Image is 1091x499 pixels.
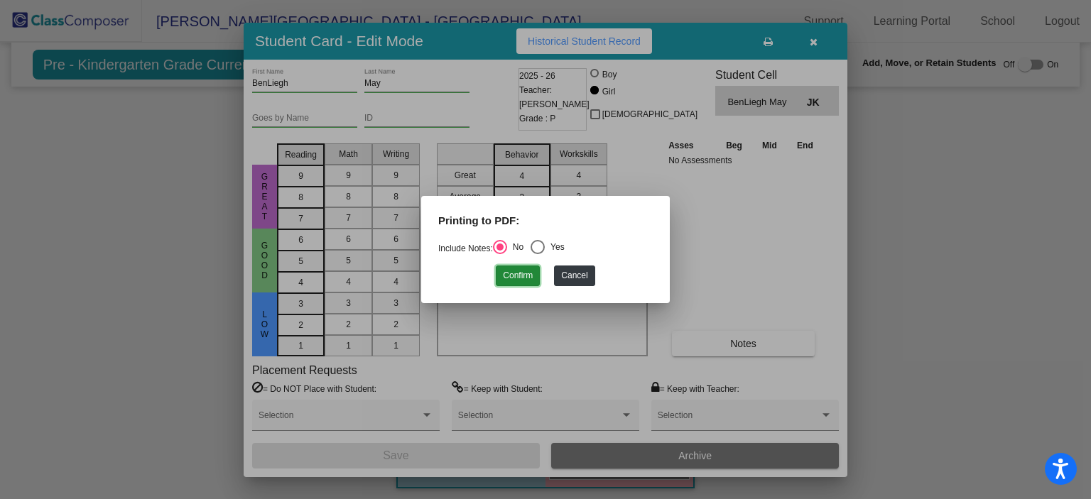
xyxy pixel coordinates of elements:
div: Yes [545,241,565,253]
div: No [507,241,523,253]
label: Printing to PDF: [438,213,519,229]
button: Cancel [554,265,595,286]
mat-radio-group: Select an option [438,243,565,253]
a: Include Notes: [438,243,493,253]
button: Confirm [496,265,540,286]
